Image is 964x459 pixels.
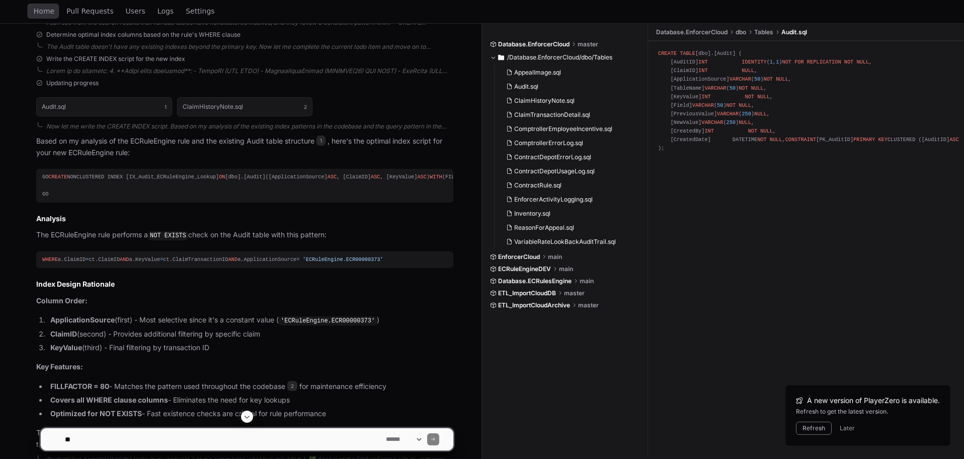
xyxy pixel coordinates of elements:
span: NOT [745,94,754,100]
button: Later [840,424,855,432]
span: master [578,40,598,48]
li: - Matches the pattern used throughout the codebase for maintenance efficiency [47,381,453,392]
h2: Analysis [36,214,453,224]
span: Updating progress [46,79,99,87]
span: NOT [757,137,766,143]
span: NOT [739,85,748,91]
div: Now let me write the CREATE INDEX script. Based on my analysis of the existing index patterns in ... [46,122,453,130]
span: VARCHAR [704,85,726,91]
strong: KeyValue [50,343,82,352]
strong: Covers all WHERE clause columns [50,396,168,404]
span: EnforcerActivityLogging.sql [514,195,593,204]
span: NULL [739,102,751,108]
button: Audit.sql [502,80,634,94]
span: Users [126,8,145,14]
div: Refresh to get the latest version. [796,408,940,416]
span: ASC [328,174,337,180]
span: VariableRateLookBackAuditTrail.sql [514,238,616,246]
span: 50 [730,85,736,91]
div: GO NONCLUSTERED INDEX [IX_Audit_ECRuleEngine_Lookup] [dbo].[Audit]([ApplicationSource] , [ClaimID... [42,173,447,199]
h1: ClaimHistoryNote.sql [183,104,243,110]
span: 250 [742,111,751,117]
h1: Audit.sql [42,104,66,110]
span: VARCHAR [701,119,723,125]
span: NULL [739,119,751,125]
span: VARCHAR [717,111,739,117]
span: ContractRule.sql [514,181,561,189]
button: ReasonForAppeal.sql [502,221,634,235]
span: NULL [856,59,869,65]
span: ASC [949,137,958,143]
span: = [296,256,299,263]
div: The Audit table doesn't have any existing indexes beyond the primary key. Now let me complete the... [46,43,453,51]
span: WHERE [42,256,58,263]
span: ContractDepotErrorLog.sql [514,153,591,161]
span: = [86,256,89,263]
span: WITH [430,174,442,180]
span: ETL_ImportCloudDB [498,289,556,297]
li: (second) - Provides additional filtering by specific claim [47,329,453,340]
button: /Database.EnforcerCloud/dbo/Tables [490,49,640,65]
span: ASC [371,174,380,180]
span: /Database.EnforcerCloud/dbo/Tables [507,53,612,61]
span: NULL [754,111,767,117]
span: NOT [727,102,736,108]
span: NULL [776,76,788,82]
span: Determine optimal index columns based on the rule's WHERE clause [46,31,240,39]
span: AND [120,256,129,263]
span: ECRuleEngineDEV [498,265,551,273]
span: CREATE [658,50,677,56]
span: VARCHAR [730,76,751,82]
span: NOT [844,59,853,65]
span: A new version of PlayerZero is available. [807,396,940,406]
span: INT [701,94,710,100]
span: 50 [754,76,760,82]
span: ComptrollerErrorLog.sql [514,139,583,147]
span: TABLE [680,50,695,56]
span: 1 [316,136,326,146]
div: a.ClaimID ct.ClaimID a.KeyValue ct.ClaimTransactionID a.ApplicationSource [42,255,447,264]
button: Audit.sql1 [36,97,172,116]
span: main [548,253,562,261]
span: 250 [727,119,736,125]
span: ClaimHistoryNote.sql [514,97,575,105]
span: 'ECRuleEngine.ECR00000373' [303,256,383,263]
span: = [160,256,163,263]
button: Refresh [796,422,832,435]
span: Tables [754,28,773,36]
strong: ApplicationSource [50,315,115,324]
span: master [564,289,585,297]
button: ClaimTransactionDetail.sql [502,108,634,122]
span: main [559,265,573,273]
li: (first) - Most selective since it's a constant value ( ) [47,314,453,326]
span: INT [704,128,713,134]
span: main [580,277,594,285]
span: NOT [782,59,791,65]
span: NOT [748,128,757,134]
span: Database.EnforcerCloud [656,28,728,36]
button: EnforcerActivityLogging.sql [502,192,634,207]
strong: Key Features: [36,362,83,371]
button: ContractDepotErrorLog.sql [502,150,634,164]
p: The ECRuleEngine rule performs a check on the Audit table with this pattern: [36,229,453,241]
span: Logs [157,8,174,14]
span: NULL [751,85,764,91]
span: NULL [770,137,782,143]
span: NOT [764,76,773,82]
span: Audit.sql [781,28,807,36]
span: ComptrollerEmployeeIncentive.sql [514,125,612,133]
div: Lorem ip do sitametc: 4. **Adipi elits doeiusmod**: - TempoRI (UTL ETDO) - MagnaaliquaEnimad (MIN... [46,67,453,75]
span: NULL [742,68,754,74]
span: ClaimTransactionDetail.sql [514,111,590,119]
strong: FILLFACTOR = 80 [50,382,109,390]
span: dbo [736,28,746,36]
span: master [578,301,599,309]
span: VARCHAR [692,102,714,108]
span: 1 [165,103,167,111]
button: ClaimHistoryNote.sql [502,94,634,108]
span: 2 [304,103,307,111]
button: AppealImage.sql [502,65,634,80]
button: ContractDepotUsageLog.sql [502,164,634,178]
span: ON [219,174,225,180]
span: NULL [757,94,770,100]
